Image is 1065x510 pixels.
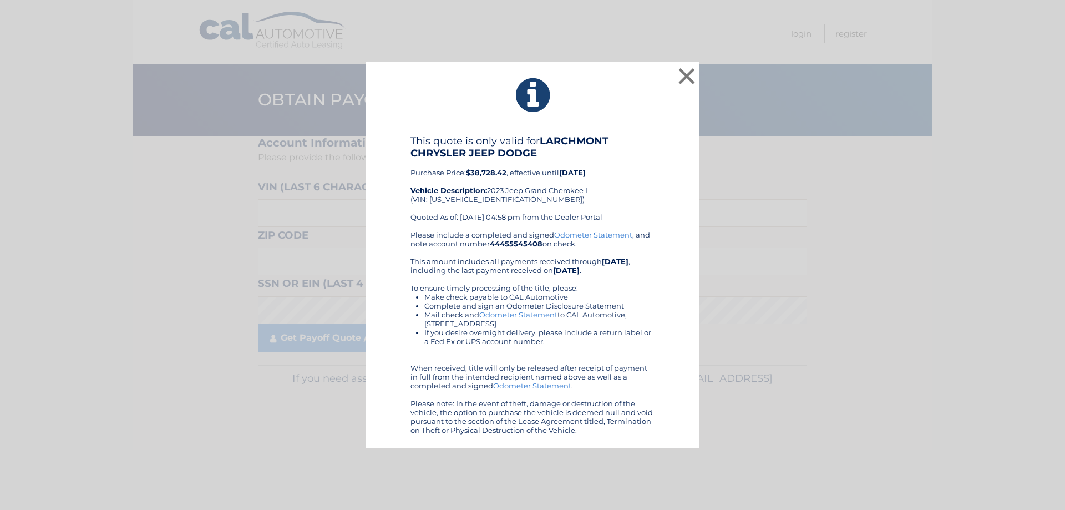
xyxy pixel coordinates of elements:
div: Purchase Price: , effective until 2023 Jeep Grand Cherokee L (VIN: [US_VEHICLE_IDENTIFICATION_NUM... [410,135,655,230]
b: [DATE] [602,257,628,266]
li: Mail check and to CAL Automotive, [STREET_ADDRESS] [424,310,655,328]
b: [DATE] [553,266,580,275]
b: 44455545408 [490,239,542,248]
b: LARCHMONT CHRYSLER JEEP DODGE [410,135,608,159]
a: Odometer Statement [554,230,632,239]
b: [DATE] [559,168,586,177]
a: Odometer Statement [493,381,571,390]
li: Complete and sign an Odometer Disclosure Statement [424,301,655,310]
strong: Vehicle Description: [410,186,487,195]
a: Odometer Statement [479,310,557,319]
li: Make check payable to CAL Automotive [424,292,655,301]
div: Please include a completed and signed , and note account number on check. This amount includes al... [410,230,655,435]
button: × [676,65,698,87]
h4: This quote is only valid for [410,135,655,159]
li: If you desire overnight delivery, please include a return label or a Fed Ex or UPS account number. [424,328,655,346]
b: $38,728.42 [466,168,506,177]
